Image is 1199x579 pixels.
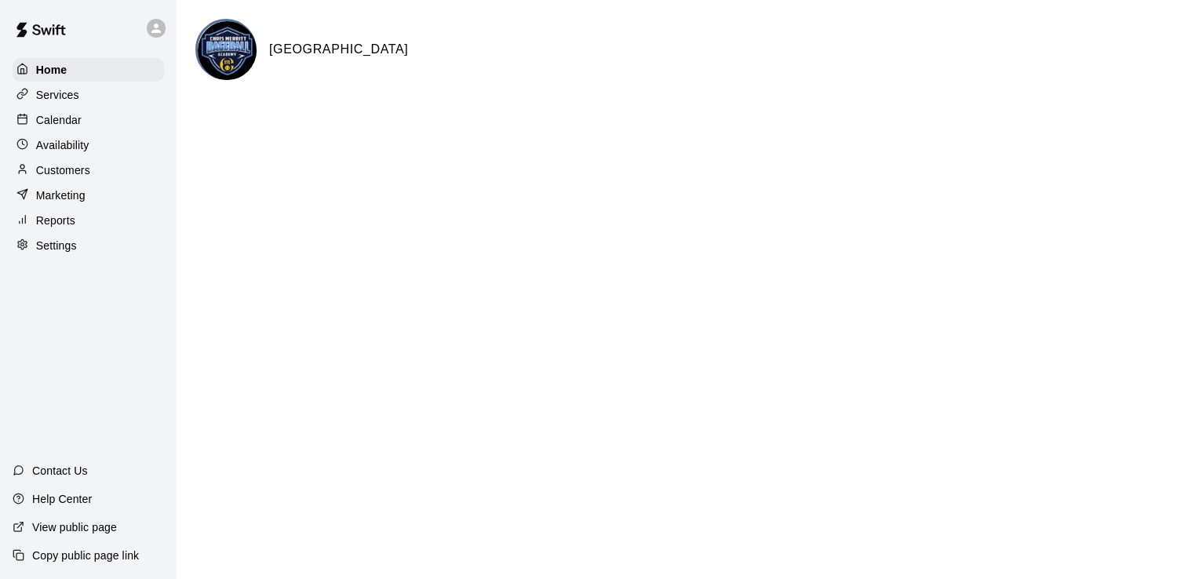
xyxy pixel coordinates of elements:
[36,112,82,128] p: Calendar
[13,58,164,82] a: Home
[36,62,67,78] p: Home
[198,21,257,80] img: Lake Country Sports Academy logo
[13,83,164,107] a: Services
[32,519,117,535] p: View public page
[13,209,164,232] a: Reports
[36,238,77,253] p: Settings
[32,548,139,563] p: Copy public page link
[36,162,90,178] p: Customers
[13,158,164,182] a: Customers
[13,108,164,132] a: Calendar
[13,184,164,207] a: Marketing
[32,463,88,479] p: Contact Us
[32,491,92,507] p: Help Center
[36,213,75,228] p: Reports
[36,87,79,103] p: Services
[269,39,408,60] h6: [GEOGRAPHIC_DATA]
[13,133,164,157] a: Availability
[36,137,89,153] p: Availability
[36,188,86,203] p: Marketing
[13,234,164,257] a: Settings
